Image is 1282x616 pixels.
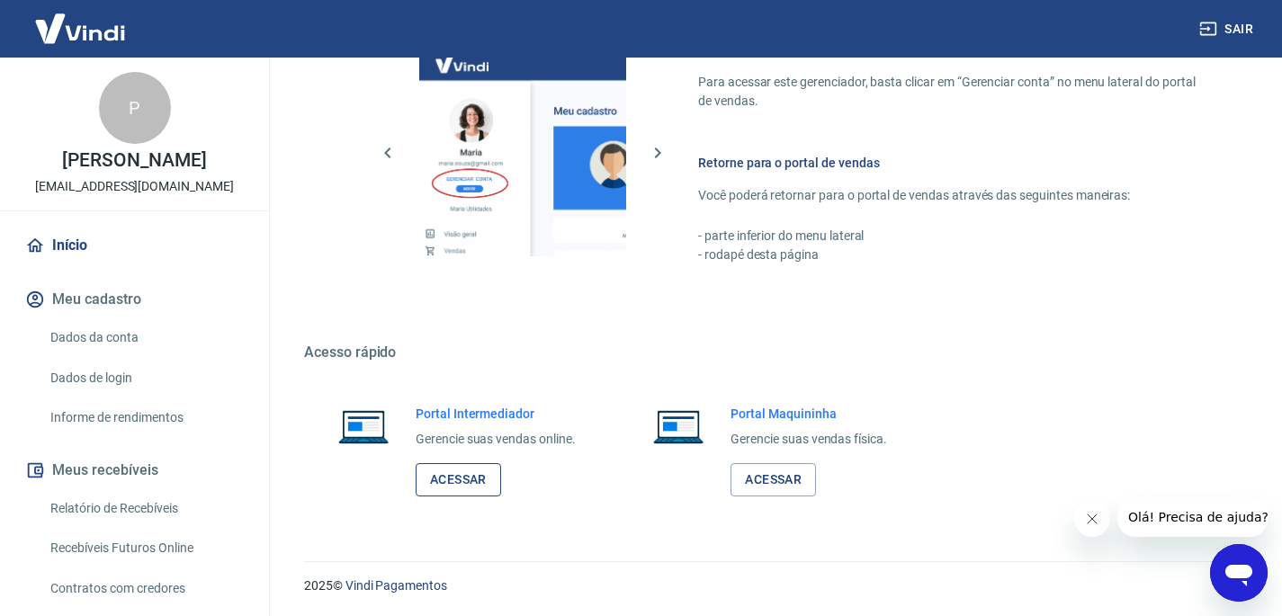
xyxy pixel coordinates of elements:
[698,186,1196,205] p: Você poderá retornar para o portal de vendas através das seguintes maneiras:
[326,405,401,448] img: Imagem de um notebook aberto
[1074,501,1110,537] iframe: Fechar mensagem
[43,319,247,356] a: Dados da conta
[731,463,816,496] a: Acessar
[416,463,501,496] a: Acessar
[641,405,716,448] img: Imagem de um notebook aberto
[1117,497,1268,537] iframe: Mensagem da empresa
[698,154,1196,172] h6: Retorne para o portal de vendas
[304,576,1239,595] p: 2025 ©
[43,570,247,607] a: Contratos com credores
[43,530,247,567] a: Recebíveis Futuros Online
[304,344,1239,362] h5: Acesso rápido
[1210,544,1268,602] iframe: Botão para abrir a janela de mensagens
[62,151,206,170] p: [PERSON_NAME]
[22,280,247,319] button: Meu cadastro
[22,226,247,265] a: Início
[43,490,247,527] a: Relatório de Recebíveis
[419,49,626,256] img: Imagem da dashboard mostrando o botão de gerenciar conta na sidebar no lado esquerdo
[731,430,887,449] p: Gerencie suas vendas física.
[35,177,234,196] p: [EMAIL_ADDRESS][DOMAIN_NAME]
[11,13,151,27] span: Olá! Precisa de ajuda?
[99,72,171,144] div: P
[43,360,247,397] a: Dados de login
[698,227,1196,246] p: - parte inferior do menu lateral
[698,73,1196,111] p: Para acessar este gerenciador, basta clicar em “Gerenciar conta” no menu lateral do portal de ven...
[22,1,139,56] img: Vindi
[43,399,247,436] a: Informe de rendimentos
[416,405,576,423] h6: Portal Intermediador
[416,430,576,449] p: Gerencie suas vendas online.
[22,451,247,490] button: Meus recebíveis
[698,246,1196,264] p: - rodapé desta página
[1196,13,1260,46] button: Sair
[731,405,887,423] h6: Portal Maquininha
[345,578,447,593] a: Vindi Pagamentos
